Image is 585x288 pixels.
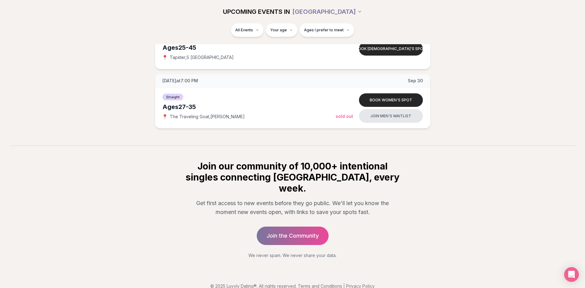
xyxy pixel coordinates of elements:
span: [DATE] at 7:00 PM [162,78,198,84]
button: All Events [231,23,263,37]
p: We never spam. We never share your data. [185,252,401,259]
button: [GEOGRAPHIC_DATA] [292,5,362,18]
span: UPCOMING EVENTS IN [223,7,290,16]
h2: Join our community of 10,000+ intentional singles connecting [GEOGRAPHIC_DATA], every week. [185,161,401,194]
button: Your age [266,23,297,37]
span: Tapster , S [GEOGRAPHIC_DATA] [170,54,234,60]
button: Book [DEMOGRAPHIC_DATA]'s spot [359,42,423,56]
span: Sold Out [336,114,353,119]
div: Ages 27-35 [162,103,336,111]
span: Ages I prefer to meet [304,28,344,33]
div: Open Intercom Messenger [564,267,579,282]
div: Ages 25-45 [162,43,336,52]
span: The Traveling Goat , [PERSON_NAME] [170,114,245,120]
span: All Events [235,28,253,33]
a: Join the Community [257,227,329,245]
button: Ages I prefer to meet [300,23,354,37]
span: 📍 [162,55,167,60]
button: Book women's spot [359,93,423,107]
span: Sep 30 [408,78,423,84]
span: Your age [270,26,287,31]
span: 📍 [162,114,167,119]
p: Get first access to new events before they go public. We'll let you know the moment new events op... [189,199,396,217]
button: Join men's waitlist [359,109,423,123]
span: Straight [162,94,183,100]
